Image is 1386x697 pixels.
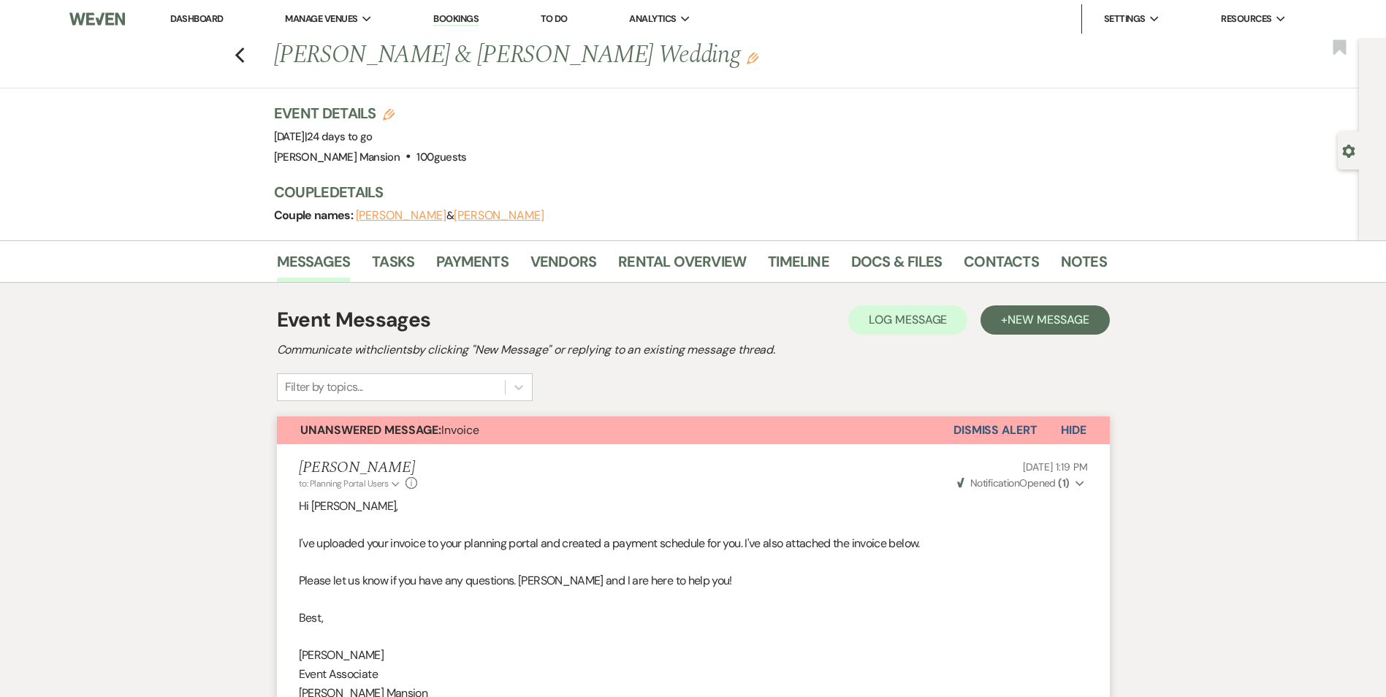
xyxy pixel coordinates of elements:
a: Tasks [372,250,414,282]
a: Vendors [530,250,596,282]
h3: Event Details [274,103,467,123]
button: to: Planning Portal Users [299,477,403,490]
a: Contacts [964,250,1039,282]
span: New Message [1008,312,1089,327]
span: | [305,129,373,144]
button: [PERSON_NAME] [356,210,446,221]
span: 24 days to go [307,129,373,144]
a: Payments [436,250,509,282]
a: Rental Overview [618,250,746,282]
button: Dismiss Alert [953,416,1037,444]
a: Bookings [433,12,479,26]
a: Notes [1061,250,1107,282]
p: Best, [299,609,1088,628]
span: to: Planning Portal Users [299,478,389,490]
p: [PERSON_NAME] [299,646,1088,665]
h5: [PERSON_NAME] [299,459,418,477]
button: [PERSON_NAME] [454,210,544,221]
span: Notification [970,476,1019,490]
span: Resources [1221,12,1271,26]
span: Log Message [869,312,947,327]
a: Dashboard [170,12,223,25]
button: +New Message [981,305,1109,335]
a: To Do [541,12,568,25]
button: Unanswered Message:Invoice [277,416,953,444]
a: Timeline [768,250,829,282]
button: Hide [1037,416,1110,444]
span: Manage Venues [285,12,357,26]
h2: Communicate with clients by clicking "New Message" or replying to an existing message thread. [277,341,1110,359]
button: NotificationOpened (1) [955,476,1088,491]
p: Event Associate [299,665,1088,684]
a: Messages [277,250,351,282]
button: Edit [747,51,758,64]
span: Settings [1104,12,1146,26]
p: I've uploaded your invoice to your planning portal and created a payment schedule for you. I've a... [299,534,1088,553]
span: Couple names: [274,207,356,223]
h3: Couple Details [274,182,1092,202]
span: 100 guests [416,150,466,164]
span: Invoice [300,422,479,438]
h1: [PERSON_NAME] & [PERSON_NAME] Wedding [274,38,929,73]
span: Opened [957,476,1070,490]
a: Docs & Files [851,250,942,282]
span: [DATE] [274,129,373,144]
span: Analytics [629,12,676,26]
p: Please let us know if you have any questions. [PERSON_NAME] and I are here to help you! [299,571,1088,590]
button: Log Message [848,305,967,335]
p: Hi [PERSON_NAME], [299,497,1088,516]
span: [DATE] 1:19 PM [1023,460,1087,473]
span: Hide [1061,422,1086,438]
button: Open lead details [1342,143,1355,157]
img: Weven Logo [69,4,125,34]
span: & [356,208,544,223]
strong: ( 1 ) [1058,476,1069,490]
strong: Unanswered Message: [300,422,441,438]
h1: Event Messages [277,305,431,335]
div: Filter by topics... [285,378,363,396]
span: [PERSON_NAME] Mansion [274,150,400,164]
